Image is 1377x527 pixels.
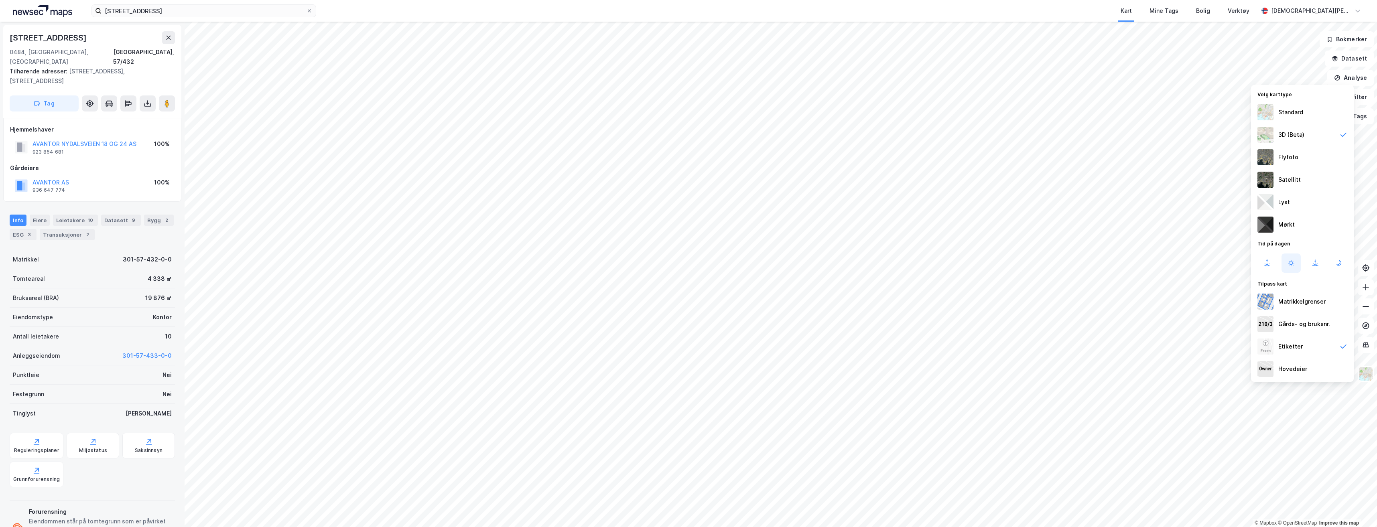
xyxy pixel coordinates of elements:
div: Antall leietakere [13,332,59,341]
div: 9 [130,216,138,224]
div: Leietakere [53,215,98,226]
div: 3D (Beta) [1278,130,1304,140]
img: luj3wr1y2y3+OchiMxRmMxRlscgabnMEmZ7DJGWxyBpucwSZnsMkZbHIGm5zBJmewyRlscgabnMEmZ7DJGWxyBpucwSZnsMkZ... [1257,194,1273,210]
div: [PERSON_NAME] [126,409,172,418]
div: 100% [154,178,170,187]
div: Saksinnsyn [135,447,162,454]
div: Bolig [1196,6,1210,16]
span: Tilhørende adresser: [10,68,69,75]
img: 9k= [1257,172,1273,188]
img: majorOwner.b5e170eddb5c04bfeeff.jpeg [1257,361,1273,377]
button: 301-57-433-0-0 [122,351,172,361]
div: 10 [165,332,172,341]
img: nCdM7BzjoCAAAAAElFTkSuQmCC [1257,217,1273,233]
div: Lyst [1278,197,1290,207]
div: Punktleie [13,370,39,380]
img: Z [1257,104,1273,120]
img: cadastreKeys.547ab17ec502f5a4ef2b.jpeg [1257,316,1273,332]
input: Søk på adresse, matrikkel, gårdeiere, leietakere eller personer [102,5,306,17]
div: Miljøstatus [79,447,107,454]
a: Mapbox [1255,520,1277,526]
img: Z [1257,127,1273,143]
div: Mine Tags [1150,6,1178,16]
div: Reguleringsplaner [14,447,59,454]
div: [DEMOGRAPHIC_DATA][PERSON_NAME] [1271,6,1351,16]
button: Analyse [1327,70,1374,86]
div: Festegrunn [13,389,44,399]
div: 3 [25,231,33,239]
div: 4 338 ㎡ [148,274,172,284]
div: Hjemmelshaver [10,125,175,134]
img: Z [1257,338,1273,355]
div: Tilpass kart [1251,276,1354,290]
button: Filter [1335,89,1374,105]
div: Mørkt [1278,220,1295,229]
div: 301-57-432-0-0 [123,255,172,264]
div: Datasett [101,215,141,226]
div: Eiere [30,215,50,226]
div: 100% [154,139,170,149]
img: logo.a4113a55bc3d86da70a041830d287a7e.svg [13,5,72,17]
div: Standard [1278,107,1303,117]
button: Tags [1336,108,1374,124]
div: Satellitt [1278,175,1301,184]
div: Gårdeiere [10,163,175,173]
div: 936 647 774 [32,187,65,193]
div: Etiketter [1278,342,1303,351]
div: 19 876 ㎡ [145,293,172,303]
button: Bokmerker [1320,31,1374,47]
div: 2 [162,216,171,224]
button: Tag [10,95,79,111]
div: Nei [162,389,172,399]
div: [GEOGRAPHIC_DATA], 57/432 [113,47,175,67]
a: OpenStreetMap [1278,520,1317,526]
div: Kart [1121,6,1132,16]
div: Flyfoto [1278,152,1298,162]
a: Improve this map [1319,520,1359,526]
div: Matrikkel [13,255,39,264]
div: Anleggseiendom [13,351,60,361]
div: Grunnforurensning [13,476,60,482]
div: Kontor [153,312,172,322]
div: Hovedeier [1278,364,1307,374]
div: ESG [10,229,37,240]
button: Datasett [1325,51,1374,67]
div: Matrikkelgrenser [1278,297,1326,306]
div: Info [10,215,26,226]
div: 0484, [GEOGRAPHIC_DATA], [GEOGRAPHIC_DATA] [10,47,113,67]
div: Tomteareal [13,274,45,284]
div: Bruksareal (BRA) [13,293,59,303]
iframe: Chat Widget [1337,488,1377,527]
div: 2 [83,231,91,239]
div: Tid på dagen [1251,236,1354,250]
div: Nei [162,370,172,380]
div: Tinglyst [13,409,36,418]
img: Z [1257,149,1273,165]
div: 10 [86,216,95,224]
img: Z [1358,366,1373,381]
div: [STREET_ADDRESS] [10,31,88,44]
div: Kontrollprogram for chat [1337,488,1377,527]
div: Forurensning [29,507,172,517]
div: 923 854 681 [32,149,64,155]
div: Velg karttype [1251,87,1354,101]
div: Gårds- og bruksnr. [1278,319,1330,329]
div: Verktøy [1228,6,1249,16]
div: Transaksjoner [40,229,95,240]
div: [STREET_ADDRESS], [STREET_ADDRESS] [10,67,169,86]
img: cadastreBorders.cfe08de4b5ddd52a10de.jpeg [1257,294,1273,310]
div: Eiendomstype [13,312,53,322]
div: Bygg [144,215,174,226]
